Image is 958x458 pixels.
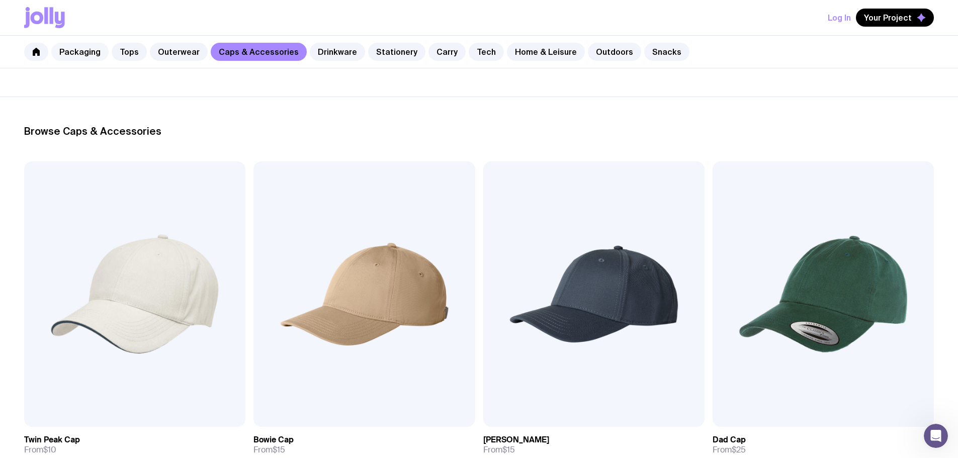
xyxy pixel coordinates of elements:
a: Stationery [368,43,425,61]
div: We'll be back online [DATE] [21,137,168,148]
h3: Bowie Cap [253,435,294,445]
h2: Browse Caps & Accessories [24,125,934,137]
div: Send us a messageWe'll be back online [DATE] [10,118,191,156]
div: Profile image for David [20,16,40,36]
button: Your Project [856,9,934,27]
p: Hi there 👋 [20,71,181,88]
span: $10 [43,444,56,455]
iframe: Intercom live chat [924,424,948,448]
h3: Twin Peak Cap [24,435,80,445]
h3: Dad Cap [713,435,746,445]
span: From [713,445,746,455]
span: From [483,445,515,455]
a: Packaging [51,43,109,61]
span: Messages [134,339,168,346]
a: Home & Leisure [507,43,585,61]
span: $15 [273,444,285,455]
a: Snacks [644,43,689,61]
a: Tech [469,43,504,61]
div: Close [173,16,191,34]
span: Your Project [864,13,912,23]
div: Send us a message [21,127,168,137]
a: Carry [428,43,466,61]
a: Tops [112,43,147,61]
span: From [253,445,285,455]
a: Caps & Accessories [211,43,307,61]
button: Messages [101,314,201,354]
span: From [24,445,56,455]
a: Outerwear [150,43,208,61]
span: $25 [732,444,746,455]
button: Log In [828,9,851,27]
span: $15 [502,444,515,455]
a: Drinkware [310,43,365,61]
h3: [PERSON_NAME] [483,435,549,445]
span: Home [39,339,61,346]
a: Outdoors [588,43,641,61]
p: How can we help? [20,88,181,106]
